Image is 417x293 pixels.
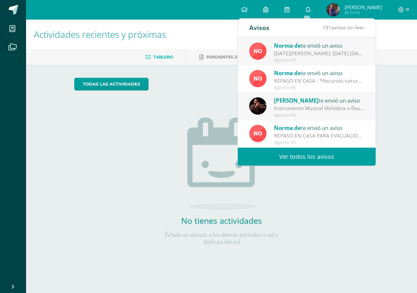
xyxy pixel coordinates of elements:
[274,96,365,105] div: te envió un aviso
[327,3,340,16] img: 7309c608190b19cd0ba6ee8393ebc614.png
[274,140,365,145] div: Agosto 05
[249,125,266,142] img: 62c233b24bd104410302cdef3faad317.png
[249,19,269,37] div: Avisos
[74,78,149,90] a: todas las Actividades
[238,148,376,166] a: Ver todos los avisos
[249,42,266,60] img: 62c233b24bd104410302cdef3faad317.png
[249,70,266,87] img: 62c233b24bd104410302cdef3faad317.png
[274,50,365,57] div: VIERNES 8 DE AGOSTO: MAÑANA VIERNES 8 DE AGOSTO LOS NIÑOS SE PRESENTAN CON INIFORME DE DEPORTES P...
[274,42,301,49] span: Norma de
[345,10,382,15] span: Mi Perfil
[199,52,262,62] a: Pendientes de entrega
[274,69,301,77] span: Norma de
[323,24,364,31] span: avisos sin leer
[274,85,365,90] div: Agosto 06
[274,105,365,112] div: Instrumento Musical Melódica o flauta dulce: Buenos días señores padres de familia es un gusto sa...
[345,4,382,10] span: [PERSON_NAME]
[274,132,365,139] div: REPASO EN CASA PARA EVALUACIÓN MIÉRCOLES 6 DE AGOSTO: REPASA EN CASA Orografía de Guatemala - Vol...
[323,24,331,31] span: 191
[34,28,166,41] span: Actividades recientes y próximas
[274,112,365,118] div: Agosto 06
[274,97,319,104] span: [PERSON_NAME]
[274,69,365,77] div: te envió un aviso
[249,97,266,115] img: e45b719d0b6241295567ff881d2518a9.png
[274,57,365,63] div: Agosto 07
[153,55,173,59] span: Tablero
[145,52,173,62] a: Tablero
[156,215,287,226] h2: No tienes actividades
[156,231,287,246] p: Échale un vistazo a los demás períodos o sal y disfruta del sol
[274,77,365,85] div: REPASO EN CASA : *Recursos naturales https://youtu.be/EVwqO0QqNUU  *Cuidados del aire, https://y...
[274,41,365,50] div: te envió un aviso
[274,123,365,132] div: te envió un aviso
[274,124,301,132] span: Norma de
[206,55,262,59] span: Pendientes de entrega
[187,118,256,210] img: no_activities.png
